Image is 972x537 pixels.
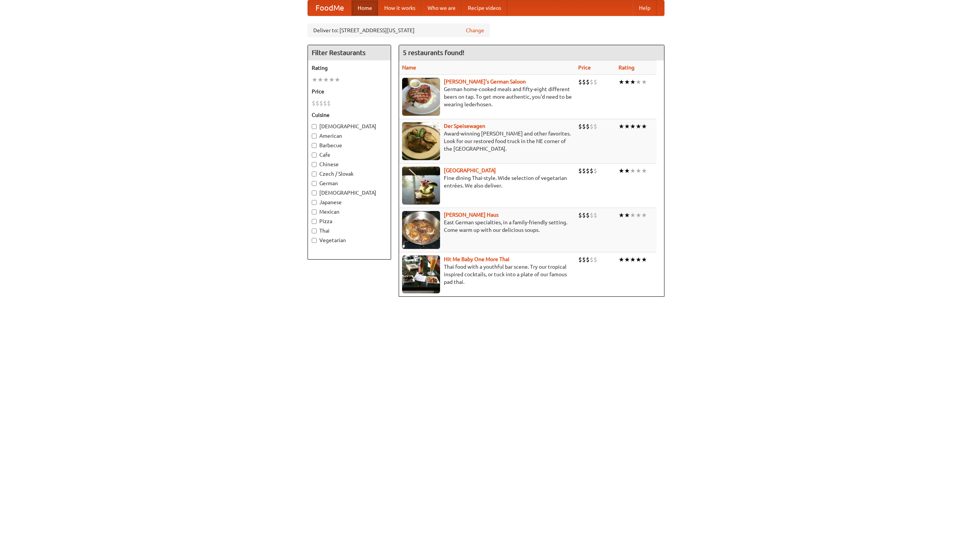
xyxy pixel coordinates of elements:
li: $ [586,167,590,175]
a: Hit Me Baby One More Thai [444,256,510,262]
a: How it works [378,0,421,16]
label: Czech / Slovak [312,170,387,178]
input: German [312,181,317,186]
li: ★ [636,211,641,219]
li: $ [582,78,586,86]
p: Thai food with a youthful bar scene. Try our tropical inspired cocktails, or tuck into a plate of... [402,263,572,286]
input: Japanese [312,200,317,205]
label: American [312,132,387,140]
li: ★ [619,167,624,175]
input: [DEMOGRAPHIC_DATA] [312,191,317,195]
a: Name [402,65,416,71]
img: esthers.jpg [402,78,440,116]
li: $ [590,122,593,131]
h4: Filter Restaurants [308,45,391,60]
li: $ [578,78,582,86]
a: FoodMe [308,0,352,16]
li: $ [578,167,582,175]
a: Recipe videos [462,0,507,16]
h5: Rating [312,64,387,72]
li: $ [590,255,593,264]
li: $ [582,122,586,131]
li: ★ [641,167,647,175]
a: Rating [619,65,634,71]
img: kohlhaus.jpg [402,211,440,249]
li: $ [319,99,323,107]
input: Mexican [312,209,317,214]
label: Japanese [312,198,387,206]
label: [DEMOGRAPHIC_DATA] [312,189,387,197]
li: ★ [619,122,624,131]
a: Der Speisewagen [444,123,485,129]
li: ★ [630,255,636,264]
input: Czech / Slovak [312,172,317,176]
h5: Price [312,88,387,95]
li: $ [578,122,582,131]
div: Deliver to: [STREET_ADDRESS][US_STATE] [308,24,490,37]
li: ★ [323,76,329,84]
li: $ [582,211,586,219]
li: ★ [624,211,630,219]
li: $ [582,255,586,264]
p: Award-winning [PERSON_NAME] and other favorites. Look for our restored food truck in the NE corne... [402,130,572,153]
li: $ [590,211,593,219]
li: $ [593,211,597,219]
li: ★ [630,122,636,131]
input: Vegetarian [312,238,317,243]
a: [PERSON_NAME]'s German Saloon [444,79,526,85]
a: Who we are [421,0,462,16]
li: ★ [624,78,630,86]
li: ★ [624,255,630,264]
label: Pizza [312,217,387,225]
label: Chinese [312,161,387,168]
a: Change [466,27,484,34]
input: [DEMOGRAPHIC_DATA] [312,124,317,129]
li: ★ [317,76,323,84]
li: ★ [630,78,636,86]
input: American [312,134,317,139]
ng-pluralize: 5 restaurants found! [403,49,464,56]
li: ★ [641,78,647,86]
li: ★ [636,167,641,175]
li: ★ [619,78,624,86]
li: ★ [624,167,630,175]
li: $ [586,78,590,86]
label: Thai [312,227,387,235]
img: babythai.jpg [402,255,440,293]
li: ★ [329,76,335,84]
li: $ [312,99,316,107]
input: Pizza [312,219,317,224]
a: Help [633,0,656,16]
p: German home-cooked meals and fifty-eight different beers on tap. To get more authentic, you'd nee... [402,85,572,108]
label: [DEMOGRAPHIC_DATA] [312,123,387,130]
li: ★ [636,78,641,86]
li: ★ [619,255,624,264]
li: $ [586,255,590,264]
li: $ [327,99,331,107]
li: $ [586,122,590,131]
li: $ [593,78,597,86]
li: $ [593,255,597,264]
li: ★ [335,76,340,84]
li: $ [590,78,593,86]
a: [PERSON_NAME] Haus [444,212,499,218]
li: $ [593,167,597,175]
p: East German specialties, in a family-friendly setting. Come warm up with our delicious soups. [402,219,572,234]
input: Cafe [312,153,317,157]
li: ★ [619,211,624,219]
li: $ [582,167,586,175]
label: Mexican [312,208,387,216]
li: $ [590,167,593,175]
li: $ [578,211,582,219]
li: ★ [636,255,641,264]
img: satay.jpg [402,167,440,205]
label: German [312,180,387,187]
li: $ [586,211,590,219]
a: [GEOGRAPHIC_DATA] [444,167,496,173]
li: ★ [312,76,317,84]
